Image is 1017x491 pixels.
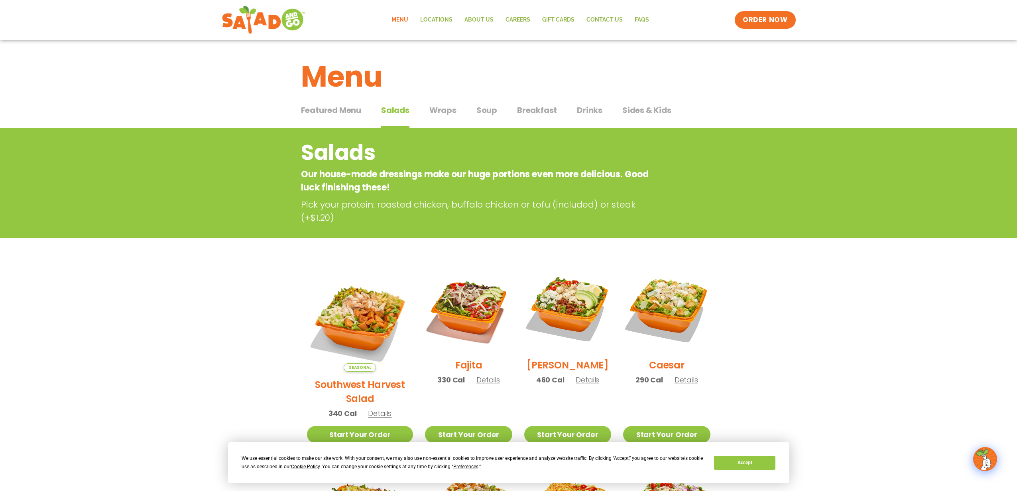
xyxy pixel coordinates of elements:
[623,426,710,443] a: Start Your Order
[425,265,512,352] img: Product photo for Fajita Salad
[536,374,565,385] span: 460 Cal
[635,374,663,385] span: 290 Cal
[307,426,413,443] a: Start Your Order
[629,11,655,29] a: FAQs
[527,358,609,372] h2: [PERSON_NAME]
[381,104,409,116] span: Salads
[307,378,413,406] h2: Southwest Harvest Salad
[386,11,414,29] a: Menu
[242,454,704,471] div: We use essential cookies to make our site work. With your consent, we may also use non-essential ...
[386,11,655,29] nav: Menu
[649,358,685,372] h2: Caesar
[301,168,652,194] p: Our house-made dressings make our huge portions even more delicious. Good luck finishing these!
[524,265,611,352] img: Product photo for Cobb Salad
[425,426,512,443] a: Start Your Order
[437,374,465,385] span: 330 Cal
[453,464,478,469] span: Preferences
[301,137,652,169] h2: Salads
[735,11,795,29] a: ORDER NOW
[329,408,357,419] span: 340 Cal
[222,4,306,36] img: new-SAG-logo-768×292
[228,442,789,483] div: Cookie Consent Prompt
[344,363,376,372] span: Seasonal
[476,104,497,116] span: Soup
[476,375,500,385] span: Details
[576,375,599,385] span: Details
[455,358,482,372] h2: Fajita
[524,426,611,443] a: Start Your Order
[429,104,456,116] span: Wraps
[675,375,698,385] span: Details
[500,11,536,29] a: Careers
[291,464,320,469] span: Cookie Policy
[577,104,602,116] span: Drinks
[307,265,413,372] img: Product photo for Southwest Harvest Salad
[714,456,775,470] button: Accept
[368,408,391,418] span: Details
[458,11,500,29] a: About Us
[536,11,580,29] a: GIFT CARDS
[301,104,361,116] span: Featured Menu
[743,15,787,25] span: ORDER NOW
[301,101,716,129] div: Tabbed content
[622,104,671,116] span: Sides & Kids
[580,11,629,29] a: Contact Us
[517,104,557,116] span: Breakfast
[414,11,458,29] a: Locations
[974,448,996,470] img: wpChatIcon
[623,265,710,352] img: Product photo for Caesar Salad
[301,198,656,224] p: Pick your protein: roasted chicken, buffalo chicken or tofu (included) or steak (+$1.20)
[301,55,716,98] h1: Menu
